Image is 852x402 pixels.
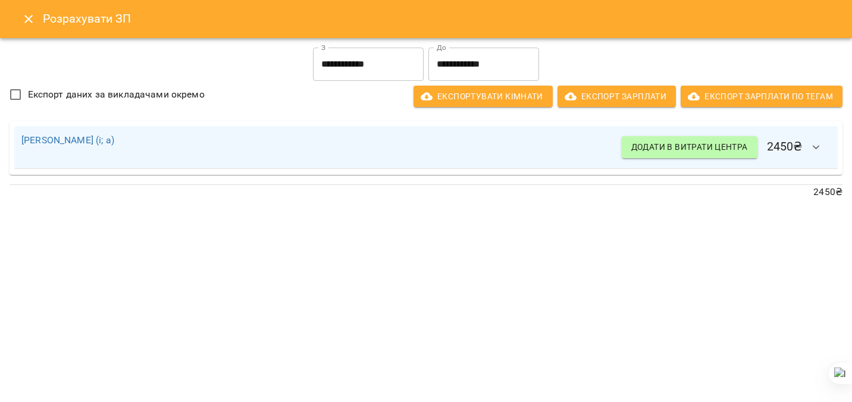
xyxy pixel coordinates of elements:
button: Експорт Зарплати [557,86,676,107]
span: Експортувати кімнати [423,89,543,103]
button: Експортувати кімнати [414,86,553,107]
a: [PERSON_NAME] (і; а) [21,134,114,146]
span: Експорт Зарплати [567,89,666,103]
button: Додати в витрати центра [622,136,757,158]
button: Експорт Зарплати по тегам [681,86,842,107]
p: 2450 ₴ [10,185,842,199]
span: Додати в витрати центра [631,140,748,154]
h6: Розрахувати ЗП [43,10,838,28]
span: Експорт даних за викладачами окремо [28,87,205,102]
button: Close [14,5,43,33]
h6: 2450 ₴ [622,133,831,162]
span: Експорт Зарплати по тегам [690,89,833,103]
